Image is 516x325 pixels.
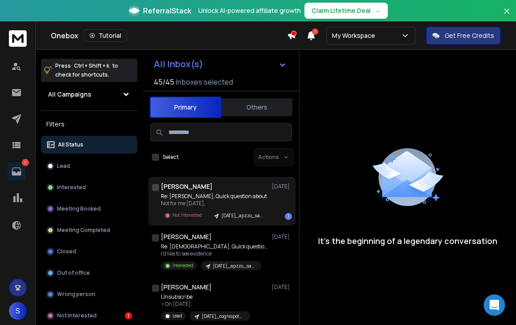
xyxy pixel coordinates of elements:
p: Interested [57,184,86,191]
button: Wrong person [41,285,137,303]
button: S [9,302,27,320]
p: My Workspace [332,31,379,40]
h1: [PERSON_NAME] [161,232,212,241]
span: Ctrl + Shift + k [73,61,111,71]
p: Unsubscribe [161,293,250,301]
div: 1 [125,312,132,319]
span: ReferralStack [143,5,191,16]
h3: Filters [41,118,137,130]
p: Press to check for shortcuts. [55,61,118,79]
a: 1 [8,162,25,180]
h1: [PERSON_NAME] [161,182,213,191]
p: [DATE]_apzzo_sa_wk40_30092025 [213,263,256,269]
p: Not Interested [57,312,97,319]
p: Lead [57,162,70,170]
p: 1 [22,159,29,166]
p: Get Free Credits [445,31,494,40]
button: All Campaigns [41,85,137,103]
p: Unlock AI-powered affiliate growth [198,6,301,15]
div: Onebox [51,29,287,42]
label: Select [163,154,179,161]
h1: [PERSON_NAME] [161,283,212,292]
button: Interested [41,179,137,196]
button: Others [221,97,292,117]
p: [DATE] [272,284,292,291]
button: Lead [41,157,137,175]
p: > On [DATE], [161,301,250,308]
button: Not Interested1 [41,307,137,325]
button: Get Free Credits [426,27,500,45]
p: Re: [DEMOGRAPHIC_DATA], Quick question about [161,243,268,250]
p: Not for me [DATE], [161,200,268,207]
button: Tutorial [84,29,127,42]
button: Meeting Booked [41,200,137,218]
button: Closed [41,243,137,260]
h3: Inboxes selected [176,77,233,87]
p: Lead [172,313,182,319]
p: Re: [PERSON_NAME], Quick question about [161,193,268,200]
h1: All Campaigns [48,90,91,99]
p: Interested [172,262,193,269]
p: Meeting Completed [57,227,110,234]
div: Open Intercom Messenger [483,294,505,316]
p: Wrong person [57,291,95,298]
p: Out of office [57,269,90,276]
h1: All Inbox(s) [154,60,203,69]
span: 45 / 45 [154,77,174,87]
p: [DATE] [272,183,292,190]
span: → [374,6,381,15]
p: [DATE]_cognispot_wordpress_ind_29092025 [202,313,245,320]
button: Meeting Completed [41,221,137,239]
p: I’d like to see evidence [161,250,268,257]
button: Claim Lifetime Deal→ [304,3,388,19]
button: All Status [41,136,137,154]
button: All Inbox(s) [147,55,294,73]
p: It’s the beginning of a legendary conversation [318,235,497,247]
button: Out of office [41,264,137,282]
span: 1 [312,28,318,35]
p: Closed [57,248,76,255]
button: Close banner [501,5,512,27]
p: [DATE]_apzzo_sa_wk40_29092025 [221,212,264,219]
div: 1 [285,213,292,220]
p: Meeting Booked [57,205,101,212]
p: [DATE] [272,233,292,240]
p: All Status [58,141,83,148]
button: Primary [150,97,221,118]
p: Not Interested [172,212,202,219]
